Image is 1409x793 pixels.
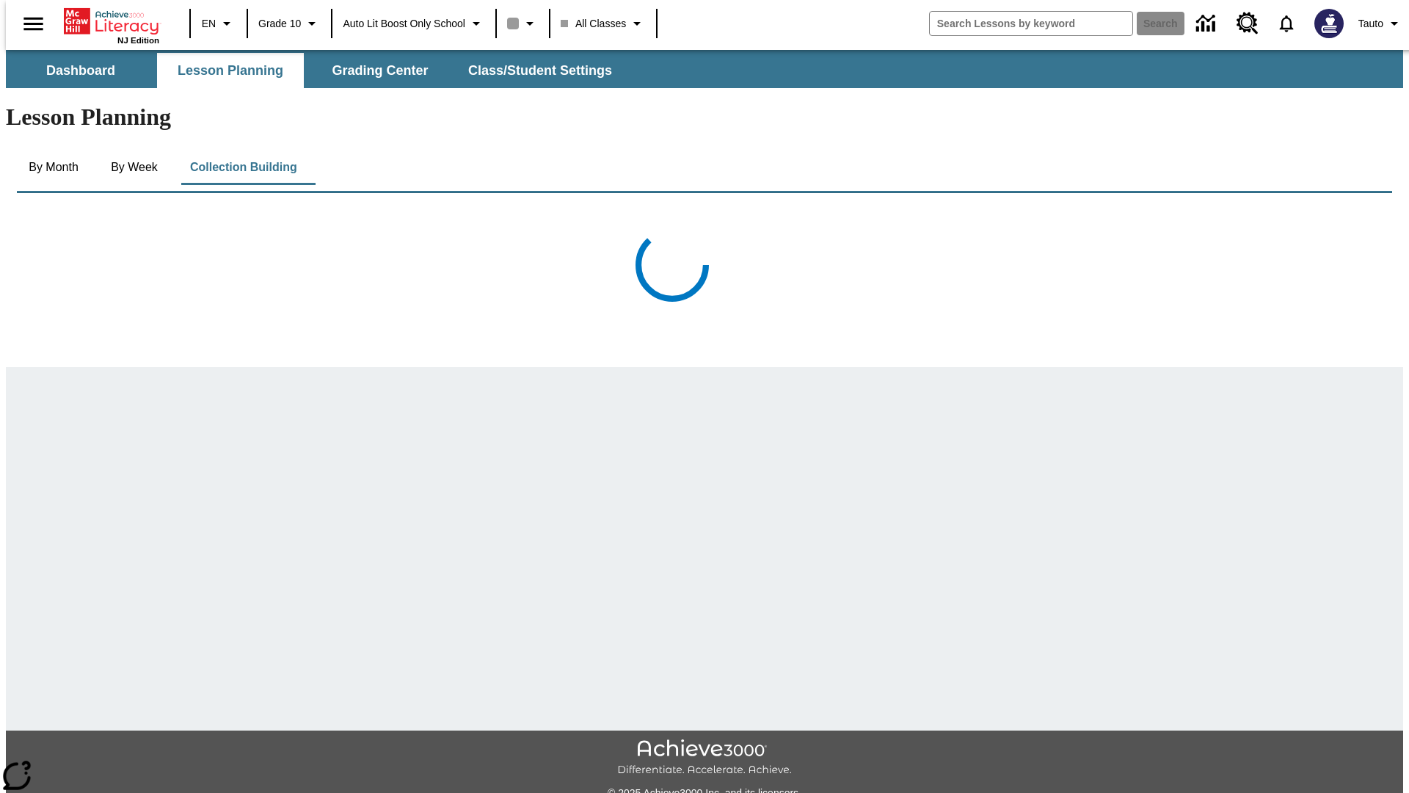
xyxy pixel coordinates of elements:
[117,36,159,45] span: NJ Edition
[64,7,159,36] a: Home
[332,62,428,79] span: Grading Center
[307,53,454,88] button: Grading Center
[1306,4,1352,43] button: Select a new avatar
[46,62,115,79] span: Dashboard
[157,53,304,88] button: Lesson Planning
[17,150,90,185] button: By Month
[1352,10,1409,37] button: Profile/Settings
[930,12,1132,35] input: search field
[6,50,1403,88] div: SubNavbar
[617,739,792,777] img: Achieve3000 Differentiate Accelerate Achieve
[1314,9,1344,38] img: Avatar
[64,5,159,45] div: Home
[7,53,154,88] button: Dashboard
[252,10,327,37] button: Grade: Grade 10, Select a grade
[6,53,625,88] div: SubNavbar
[6,104,1403,131] h1: Lesson Planning
[1358,16,1383,32] span: Tauto
[195,10,242,37] button: Language: EN, Select a language
[337,10,491,37] button: School: Auto Lit Boost only School, Select your school
[12,2,55,46] button: Open side menu
[178,150,309,185] button: Collection Building
[343,16,465,32] span: Auto Lit Boost only School
[1267,4,1306,43] a: Notifications
[1228,4,1267,43] a: Resource Center, Will open in new tab
[1187,4,1228,44] a: Data Center
[555,10,652,37] button: Class: All Classes, Select your class
[258,16,301,32] span: Grade 10
[202,16,216,32] span: EN
[178,62,283,79] span: Lesson Planning
[456,53,624,88] button: Class/Student Settings
[468,62,612,79] span: Class/Student Settings
[561,16,626,32] span: All Classes
[98,150,171,185] button: By Week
